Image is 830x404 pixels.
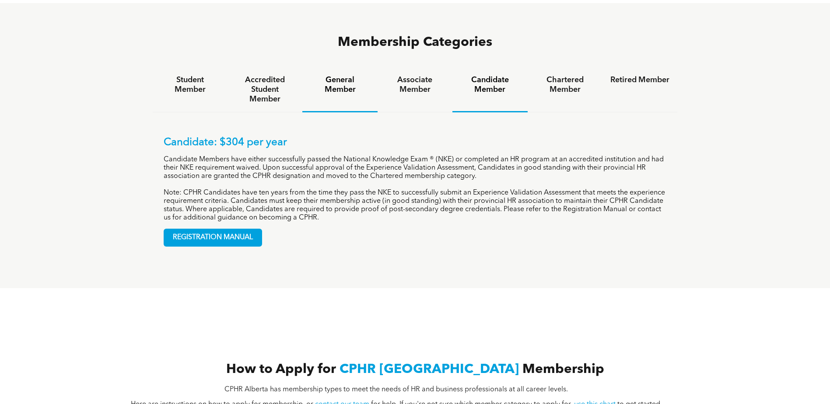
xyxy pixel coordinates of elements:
[235,75,294,104] h4: Accredited Student Member
[522,363,604,376] span: Membership
[164,229,262,246] span: REGISTRATION MANUAL
[161,75,220,94] h4: Student Member
[224,386,568,393] span: CPHR Alberta has membership types to meet the needs of HR and business professionals at all caree...
[164,136,667,149] p: Candidate: $304 per year
[340,363,519,376] span: CPHR [GEOGRAPHIC_DATA]
[164,229,262,247] a: REGISTRATION MANUAL
[385,75,445,94] h4: Associate Member
[164,156,667,181] p: Candidate Members have either successfully passed the National Knowledge Exam ® (NKE) or complete...
[610,75,669,85] h4: Retired Member
[164,189,667,222] p: Note: CPHR Candidates have ten years from the time they pass the NKE to successfully submit an Ex...
[310,75,369,94] h4: General Member
[226,363,336,376] span: How to Apply for
[460,75,519,94] h4: Candidate Member
[338,36,492,49] span: Membership Categories
[536,75,595,94] h4: Chartered Member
